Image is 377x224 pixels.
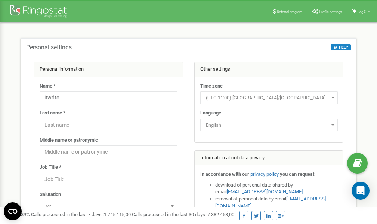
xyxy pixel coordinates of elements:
[200,171,249,177] strong: In accordance with our
[40,137,98,144] label: Middle name or patronymic
[26,44,72,51] h5: Personal settings
[203,93,335,103] span: (UTC-11:00) Pacific/Midway
[250,171,279,177] a: privacy policy
[40,91,177,104] input: Name
[200,110,221,117] label: Language
[215,196,338,209] li: removal of personal data by email ,
[132,212,234,217] span: Calls processed in the last 30 days :
[40,119,177,131] input: Last name
[40,164,61,171] label: Job Title *
[195,151,343,166] div: Information about data privacy
[40,83,56,90] label: Name *
[4,202,22,220] button: Open CMP widget
[277,10,303,14] span: Referral program
[215,182,338,196] li: download of personal data shared by email ,
[40,200,177,212] span: Mr.
[207,212,234,217] u: 7 382 453,00
[200,83,223,90] label: Time zone
[40,145,177,158] input: Middle name or patronymic
[195,62,343,77] div: Other settings
[280,171,316,177] strong: you can request:
[331,44,351,50] button: HELP
[200,119,338,131] span: English
[104,212,131,217] u: 1 745 115,00
[358,10,370,14] span: Log Out
[40,110,65,117] label: Last name *
[40,173,177,185] input: Job Title
[34,62,183,77] div: Personal information
[319,10,342,14] span: Profile settings
[203,120,335,131] span: English
[42,201,174,212] span: Mr.
[40,191,61,198] label: Salutation
[31,212,131,217] span: Calls processed in the last 7 days :
[200,91,338,104] span: (UTC-11:00) Pacific/Midway
[227,189,303,194] a: [EMAIL_ADDRESS][DOMAIN_NAME]
[352,182,370,200] div: Open Intercom Messenger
